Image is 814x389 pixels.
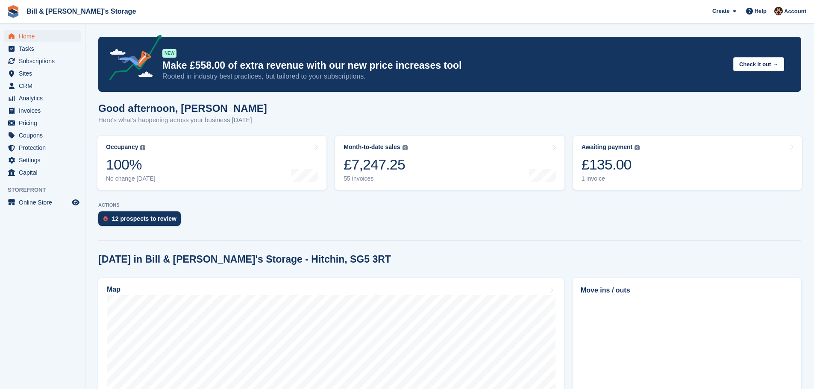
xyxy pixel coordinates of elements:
[162,49,176,58] div: NEW
[106,175,156,182] div: No change [DATE]
[573,136,802,190] a: Awaiting payment £135.00 1 invoice
[755,7,767,15] span: Help
[582,175,640,182] div: 1 invoice
[4,55,81,67] a: menu
[8,186,85,194] span: Storefront
[162,72,726,81] p: Rooted in industry best practices, but tailored to your subscriptions.
[140,145,145,150] img: icon-info-grey-7440780725fd019a000dd9b08b2336e03edf1995a4989e88bcd33f0948082b44.svg
[403,145,408,150] img: icon-info-grey-7440780725fd019a000dd9b08b2336e03edf1995a4989e88bcd33f0948082b44.svg
[19,43,70,55] span: Tasks
[4,43,81,55] a: menu
[7,5,20,18] img: stora-icon-8386f47178a22dfd0bd8f6a31ec36ba5ce8667c1dd55bd0f319d3a0aa187defe.svg
[106,143,138,151] div: Occupancy
[19,117,70,129] span: Pricing
[784,7,806,16] span: Account
[4,30,81,42] a: menu
[4,105,81,117] a: menu
[98,254,391,265] h2: [DATE] in Bill & [PERSON_NAME]'s Storage - Hitchin, SG5 3RT
[107,286,120,293] h2: Map
[23,4,139,18] a: Bill & [PERSON_NAME]'s Storage
[19,196,70,208] span: Online Store
[774,7,783,15] img: Jack Bottesch
[19,142,70,154] span: Protection
[98,102,267,114] h1: Good afternoon, [PERSON_NAME]
[344,143,400,151] div: Month-to-date sales
[4,154,81,166] a: menu
[71,197,81,208] a: Preview store
[582,156,640,173] div: £135.00
[4,142,81,154] a: menu
[98,202,801,208] p: ACTIONS
[4,129,81,141] a: menu
[19,92,70,104] span: Analytics
[98,115,267,125] p: Here's what's happening across your business [DATE]
[4,167,81,178] a: menu
[103,216,108,221] img: prospect-51fa495bee0391a8d652442698ab0144808aea92771e9ea1ae160a38d050c398.svg
[344,175,407,182] div: 55 invoices
[335,136,564,190] a: Month-to-date sales £7,247.25 55 invoices
[97,136,326,190] a: Occupancy 100% No change [DATE]
[19,154,70,166] span: Settings
[19,30,70,42] span: Home
[4,80,81,92] a: menu
[4,92,81,104] a: menu
[19,67,70,79] span: Sites
[106,156,156,173] div: 100%
[581,285,793,295] h2: Move ins / outs
[733,57,784,71] button: Check it out →
[712,7,729,15] span: Create
[4,67,81,79] a: menu
[19,129,70,141] span: Coupons
[102,35,162,83] img: price-adjustments-announcement-icon-8257ccfd72463d97f412b2fc003d46551f7dbcb40ab6d574587a9cd5c0d94...
[19,167,70,178] span: Capital
[4,196,81,208] a: menu
[582,143,633,151] div: Awaiting payment
[112,215,176,222] div: 12 prospects to review
[19,55,70,67] span: Subscriptions
[98,211,185,230] a: 12 prospects to review
[162,59,726,72] p: Make £558.00 of extra revenue with our new price increases tool
[344,156,407,173] div: £7,247.25
[4,117,81,129] a: menu
[19,80,70,92] span: CRM
[19,105,70,117] span: Invoices
[635,145,640,150] img: icon-info-grey-7440780725fd019a000dd9b08b2336e03edf1995a4989e88bcd33f0948082b44.svg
